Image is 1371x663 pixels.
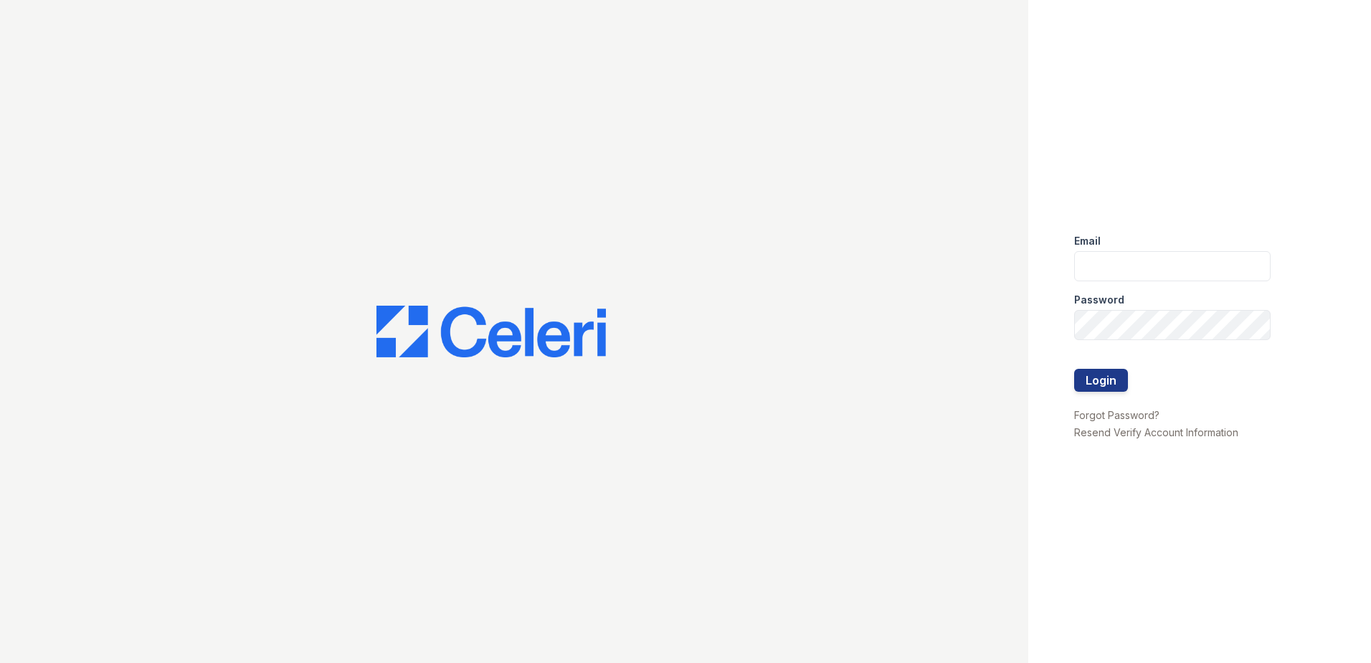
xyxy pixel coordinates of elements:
[1074,409,1159,421] a: Forgot Password?
[1074,234,1101,248] label: Email
[1074,293,1124,307] label: Password
[1074,426,1238,438] a: Resend Verify Account Information
[1074,369,1128,392] button: Login
[376,306,606,357] img: CE_Logo_Blue-a8612792a0a2168367f1c8372b55b34899dd931a85d93a1a3d3e32e68fde9ad4.png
